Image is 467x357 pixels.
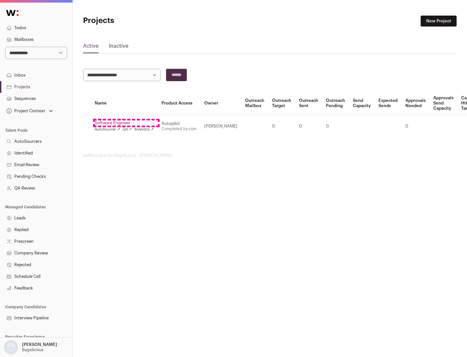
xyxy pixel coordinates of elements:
[241,92,268,115] th: Outreach Mailbox
[322,92,349,115] th: Outreach Pending
[22,342,57,347] p: [PERSON_NAME]
[123,127,132,132] a: QA ↗
[162,121,197,126] div: Autopilot
[109,42,128,53] a: Inactive
[95,127,120,132] a: AutoSourcer ↗
[429,92,457,115] th: Approvals Send Capacity
[200,92,241,115] th: Owner
[401,92,429,115] th: Approvals Needed
[134,127,153,132] a: Analytics ↗
[3,6,22,19] img: Wellfound
[5,106,54,116] button: Open dropdown
[83,153,457,158] footer: wellfound:ai for Bagelicious - [PERSON_NAME]
[295,92,322,115] th: Outreach Sent
[162,127,197,131] a: Completed by csm
[295,115,322,138] td: 0
[83,42,99,53] a: Active
[158,92,200,115] th: Product Access
[3,340,58,354] button: Open dropdown
[401,115,429,138] td: 0
[200,115,241,138] td: [PERSON_NAME]
[421,16,457,27] a: New Project
[375,92,401,115] th: Expected Sends
[268,115,295,138] td: 0
[349,92,375,115] th: Send Capacity
[22,347,43,352] p: Bagelicious
[91,92,158,115] th: Name
[322,115,349,138] td: 0
[95,120,154,126] a: Software Engineer
[5,108,45,114] div: Project Context
[268,92,295,115] th: Outreach Target
[4,340,18,354] img: nopic.png
[83,16,208,26] h1: Projects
